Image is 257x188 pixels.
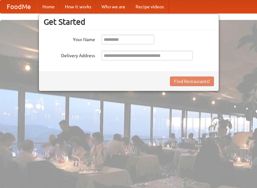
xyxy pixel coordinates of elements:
a: Recipe videos [130,0,169,13]
a: How it works [60,0,96,13]
h3: Get Started [44,17,214,27]
a: Who we are [96,0,130,13]
a: FoodMe [0,0,37,13]
label: Your Name [44,35,95,43]
a: Home [37,0,60,13]
button: Find Restaurants! [170,76,214,86]
label: Delivery Address [44,51,95,59]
